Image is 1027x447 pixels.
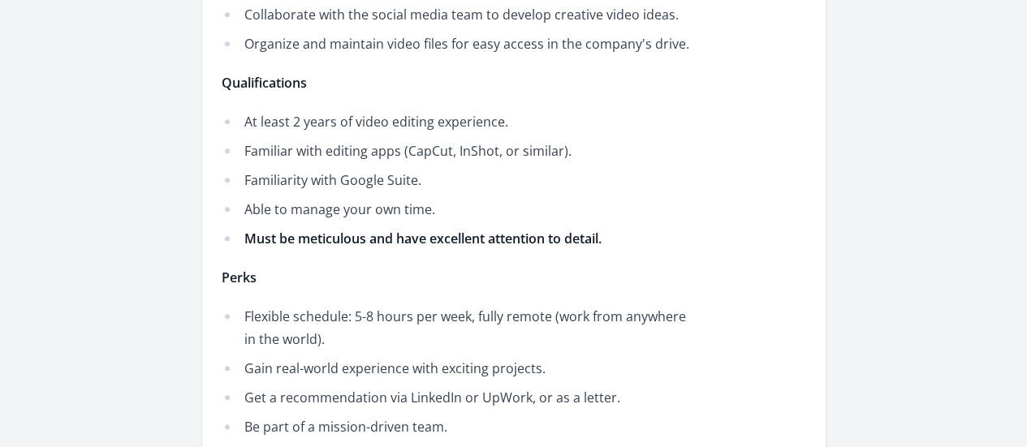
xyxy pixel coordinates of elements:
li: Organize and maintain video files for easy access in the company's drive. [222,32,697,55]
li: Collaborate with the social media team to develop creative video ideas. [222,3,697,26]
li: Get a recommendation via LinkedIn or UpWork, or as a letter. [222,386,697,409]
li: Familiarity with Google Suite. [222,169,697,191]
li: Be part of a mission-driven team. [222,415,697,438]
li: At least 2 years of video editing experience. [222,110,697,133]
strong: Perks [222,269,257,286]
li: Familiar with editing apps (CapCut, InShot, or similar). [222,140,697,162]
strong: Must be meticulous and have excellent attention to detail. [244,230,602,247]
strong: Qualifications [222,74,307,92]
li: Gain real-world experience with exciting projects. [222,357,697,380]
li: Able to manage your own time. [222,198,697,221]
li: Flexible schedule: 5-8 hours per week, fully remote (work from anywhere in the world). [222,305,697,350]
